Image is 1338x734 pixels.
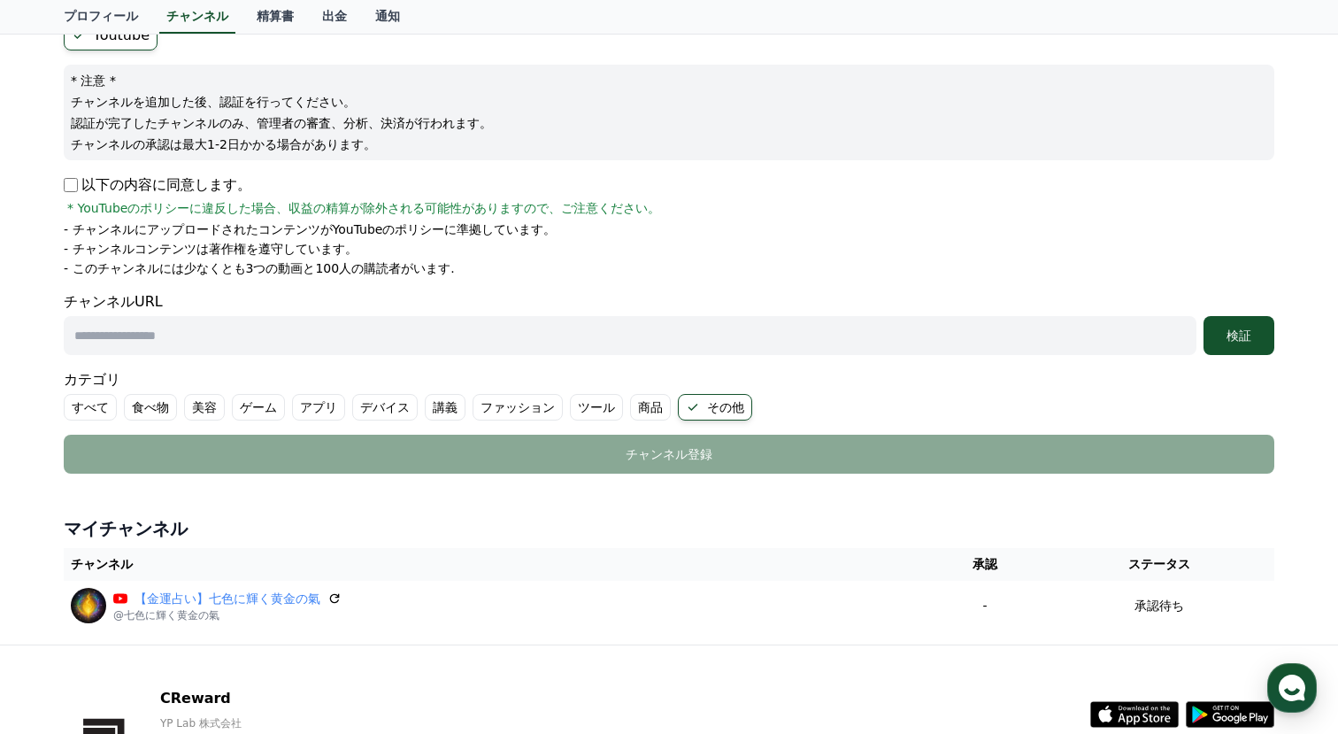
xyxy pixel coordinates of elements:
[45,588,77,602] span: ホーム
[273,588,295,602] span: 設定
[64,291,1274,355] div: チャンネルURL
[64,369,1274,421] div: カテゴリ
[117,561,228,606] a: チャット
[64,220,556,238] p: - チャンネルにアップロードされたコンテンツがYouTubeのポリシーに準拠しています。
[228,561,340,606] a: 設定
[1203,316,1274,355] button: 検証
[1134,597,1184,615] p: 承認待ち
[425,394,465,421] label: 講義
[64,174,251,196] p: 以下の内容に同意します。
[934,597,1037,615] p: -
[64,516,1274,541] h4: マイチャンネル
[184,394,225,421] label: 美容
[473,394,563,421] label: ファッション
[232,394,285,421] label: ゲーム
[64,259,455,277] p: - このチャンネルには少なくとも3つの動画と100人の購読者がいます.
[64,548,927,581] th: チャンネル
[99,445,1239,463] div: チャンネル登録
[64,435,1274,474] button: チャンネル登録
[292,394,345,421] label: アプリ
[64,240,358,258] p: - チャンネルコンテンツは著作権を遵守しています。
[71,114,1267,132] p: 認証が完了したチャンネルのみ、管理者の審査、分析、決済が行われます。
[64,394,117,421] label: すべて
[352,394,418,421] label: デバイス
[5,561,117,606] a: ホーム
[630,394,671,421] label: 商品
[1211,327,1267,344] div: 検証
[71,588,106,623] img: 【金運占い】七色に輝く黄金の氣
[71,135,1267,153] p: チャンネルの承認は最大1-2日かかる場合があります。
[160,688,416,709] p: CReward
[71,93,1267,111] p: チャンネルを追加した後、認証を行ってください。
[570,394,623,421] label: ツール
[124,394,177,421] label: 食べ物
[135,590,320,608] a: 【金運占い】七色に輝く黄金の氣
[160,716,416,730] p: YP Lab 株式会社
[678,394,752,421] label: その他
[67,199,660,217] span: * YouTubeのポリシーに違反した場合、収益の精算が除外される可能性がありますので、ご注意ください。
[64,20,158,50] label: Youtube
[113,608,342,622] p: @七色に輝く黄金の氣
[151,589,194,603] span: チャット
[927,548,1044,581] th: 承認
[1044,548,1274,581] th: ステータス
